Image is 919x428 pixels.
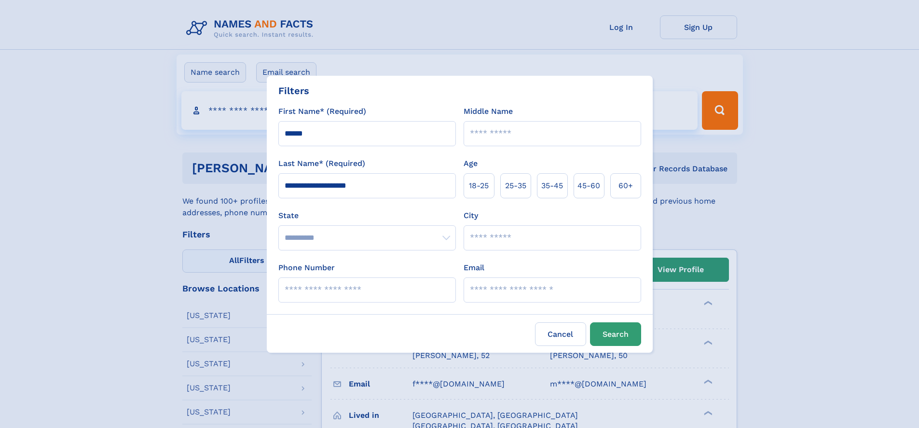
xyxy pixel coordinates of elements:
div: Filters [278,83,309,98]
label: Cancel [535,322,586,346]
label: Email [464,262,484,274]
label: State [278,210,456,221]
label: Last Name* (Required) [278,158,365,169]
label: Middle Name [464,106,513,117]
button: Search [590,322,641,346]
label: First Name* (Required) [278,106,366,117]
span: 45‑60 [577,180,600,192]
label: Phone Number [278,262,335,274]
span: 18‑25 [469,180,489,192]
label: City [464,210,478,221]
span: 25‑35 [505,180,526,192]
span: 35‑45 [541,180,563,192]
span: 60+ [618,180,633,192]
label: Age [464,158,478,169]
